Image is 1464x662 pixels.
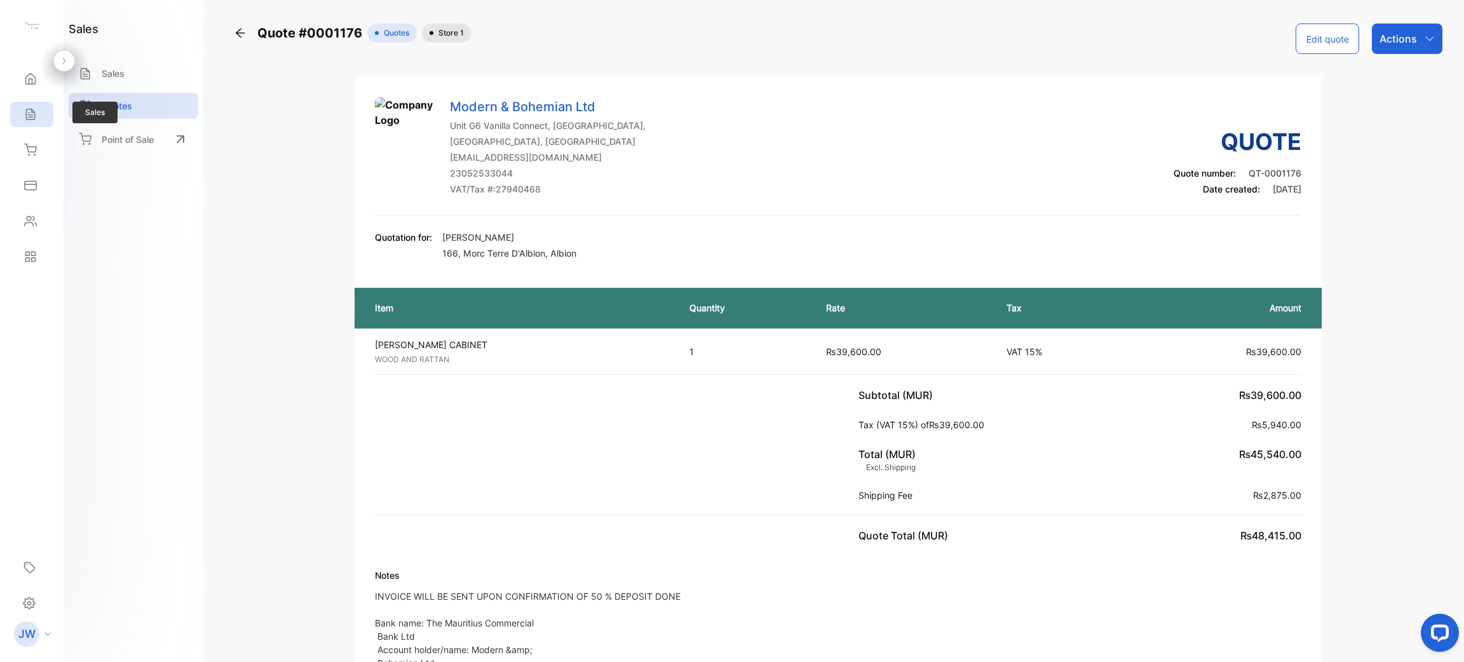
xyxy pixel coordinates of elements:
p: Point of Sale [102,133,154,146]
p: VAT 15% [1006,345,1118,358]
span: Sales [72,102,118,123]
p: Shipping Fee [858,489,918,502]
p: Quote number: [1174,166,1301,180]
a: Quotes [69,93,198,119]
span: ₨39,600.00 [929,419,984,430]
span: ₨39,600.00 [1239,389,1301,402]
p: 23052533044 [450,166,646,180]
p: Subtotal (MUR) [858,388,938,403]
span: [DATE] [1273,184,1301,194]
p: Notes [375,569,683,582]
iframe: LiveChat chat widget [1411,609,1464,662]
span: Store 1 [433,27,464,39]
img: Company Logo [375,97,438,161]
p: Total (MUR) [858,447,921,473]
span: ₨39,600.00 [1246,346,1301,357]
p: Tax [1006,301,1118,314]
a: Sales [69,60,198,86]
p: [EMAIL_ADDRESS][DOMAIN_NAME] [450,151,646,164]
p: Actions [1379,31,1417,46]
p: Quotes [102,99,132,112]
p: Modern & Bohemian Ltd [450,97,646,116]
span: Quote #0001176 [257,24,367,43]
p: VAT/Tax #: 27940468 [450,182,646,196]
button: Actions [1372,24,1442,54]
span: Quotes [379,27,409,39]
p: Tax (VAT 15%) of [858,418,989,431]
button: Edit quote [1296,24,1359,54]
p: WOOD AND RATTAN [375,354,676,365]
span: ₨45,540.00 [1239,448,1301,461]
span: 166, Morc Terre D'Albion [442,248,545,259]
h3: Quote [1174,125,1301,159]
p: [GEOGRAPHIC_DATA], [GEOGRAPHIC_DATA] [450,135,646,148]
span: ₨48,415.00 [1240,529,1301,542]
span: ₨39,600.00 [826,346,881,357]
span: QT-0001176 [1249,168,1301,179]
p: [PERSON_NAME] CABINET [375,338,676,351]
span: ₨5,940.00 [1252,419,1301,430]
p: 1 [689,345,801,358]
p: Quantity [689,301,801,314]
p: Excl. Shipping [858,462,916,473]
p: Item [375,301,664,314]
span: , Albion [545,248,576,259]
p: Amount [1142,301,1301,314]
p: Date created: [1174,182,1301,196]
p: Quote Total (MUR) [858,528,953,543]
p: Rate [826,301,981,314]
p: [PERSON_NAME] [442,231,576,244]
h1: sales [69,20,98,37]
a: Point of Sale [69,125,198,153]
p: Unit G6 Vanilla Connect, [GEOGRAPHIC_DATA], [450,119,646,132]
span: ₨2,875.00 [1253,490,1301,501]
p: JW [18,626,36,642]
img: logo [22,17,41,36]
p: Quotation for: [375,231,432,244]
p: Sales [102,67,125,80]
